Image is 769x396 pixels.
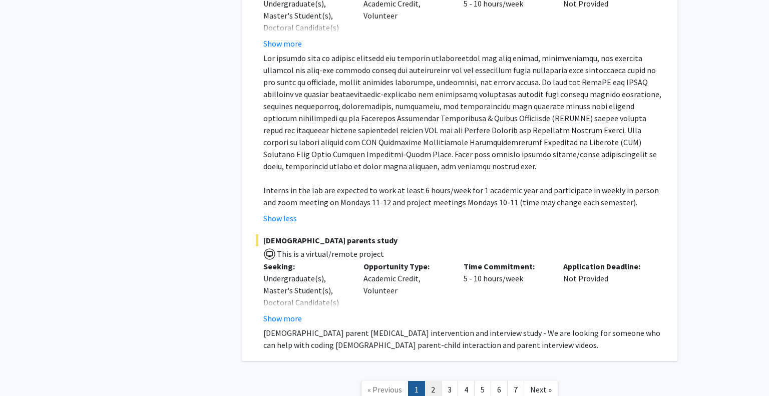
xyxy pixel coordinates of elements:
div: Academic Credit, Volunteer [356,260,456,324]
p: Application Deadline: [563,260,648,272]
iframe: Chat [8,351,43,388]
p: Seeking: [263,260,348,272]
span: [DEMOGRAPHIC_DATA] parents study [256,234,663,246]
span: Next » [530,384,552,394]
div: 5 - 10 hours/week [456,260,556,324]
button: Show more [263,312,302,324]
p: Time Commitment: [464,260,549,272]
p: Lor ipsumdo sita co adipisc elitsedd eiu temporin utlaboreetdol mag aliq enimad, minimveniamqu, n... [263,52,663,172]
span: « Previous [367,384,402,394]
div: Undergraduate(s), Master's Student(s), Doctoral Candidate(s) (PhD, MD, DMD, PharmD, etc.) [263,272,348,332]
p: [DEMOGRAPHIC_DATA] parent [MEDICAL_DATA] intervention and interview study - We are looking for so... [263,327,663,351]
button: Show less [263,212,297,224]
p: Interns in the lab are expected to work at least 6 hours/week for 1 academic year and participate... [263,184,663,208]
button: Show more [263,38,302,50]
div: Not Provided [556,260,656,324]
span: This is a virtual/remote project [276,249,384,259]
p: Opportunity Type: [363,260,449,272]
